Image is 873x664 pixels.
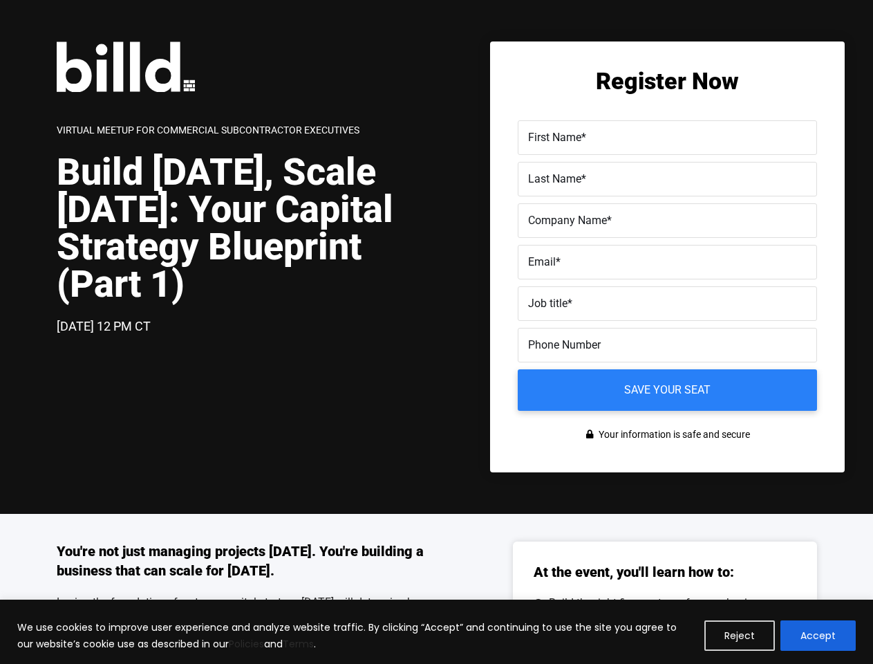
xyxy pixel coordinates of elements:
span: Virtual Meetup for Commercial Subcontractor Executives [57,124,359,136]
p: Laying the foundation of a strong capital strategy [DATE] will determine how far your business ca... [57,594,437,644]
h3: You're not just managing projects [DATE]. You're building a business that can scale for [DATE]. [57,542,437,580]
span: Build the right finance team for your business [545,596,770,611]
button: Accept [780,620,856,651]
span: Last Name [528,172,581,185]
a: Terms [283,637,314,651]
h2: Register Now [518,69,817,93]
span: Company Name [528,214,607,227]
span: First Name [528,131,581,144]
h1: Build [DATE], Scale [DATE]: Your Capital Strategy Blueprint (Part 1) [57,154,437,303]
button: Reject [704,620,775,651]
h3: At the event, you'll learn how to: [534,562,734,582]
span: Phone Number [528,338,601,351]
p: We use cookies to improve user experience and analyze website traffic. By clicking “Accept” and c... [17,619,694,652]
a: Policies [229,637,264,651]
span: [DATE] 12 PM CT [57,319,151,333]
span: Email [528,255,556,268]
span: Job title [528,297,567,310]
span: Your information is safe and secure [595,425,750,445]
input: Save your seat [518,369,817,411]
